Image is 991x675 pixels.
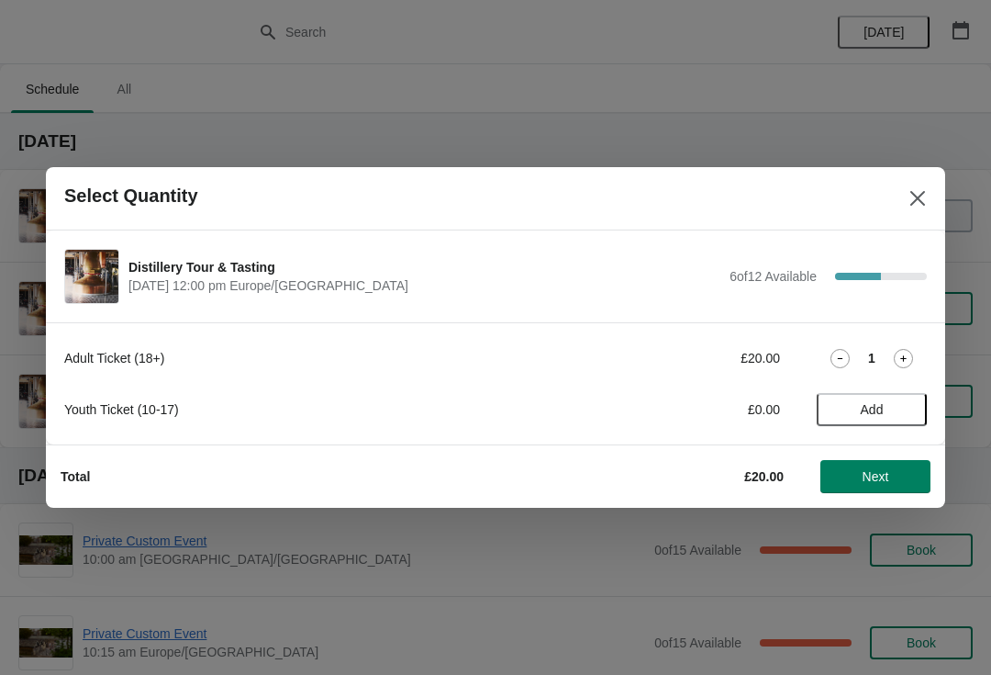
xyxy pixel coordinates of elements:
[64,186,198,207] h2: Select Quantity
[863,469,889,484] span: Next
[610,400,780,419] div: £0.00
[128,276,720,295] span: [DATE] 12:00 pm Europe/[GEOGRAPHIC_DATA]
[64,349,573,367] div: Adult Ticket (18+)
[65,250,118,303] img: Distillery Tour & Tasting | | September 29 | 12:00 pm Europe/London
[901,182,934,215] button: Close
[610,349,780,367] div: £20.00
[820,460,930,493] button: Next
[861,402,884,417] span: Add
[128,258,720,276] span: Distillery Tour & Tasting
[744,469,784,484] strong: £20.00
[61,469,90,484] strong: Total
[729,269,817,284] span: 6 of 12 Available
[817,393,927,426] button: Add
[64,400,573,419] div: Youth Ticket (10-17)
[868,349,875,367] strong: 1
